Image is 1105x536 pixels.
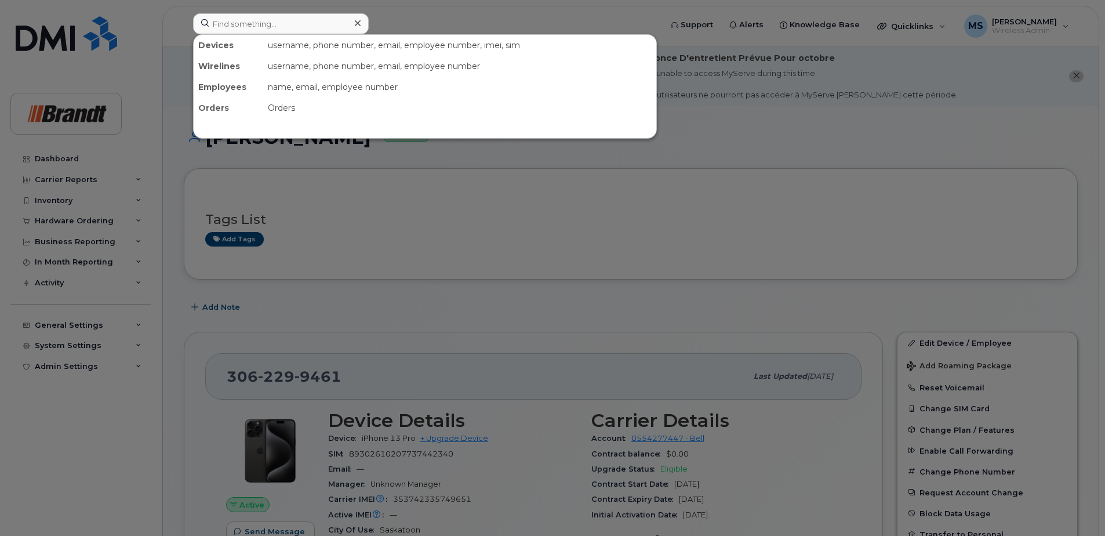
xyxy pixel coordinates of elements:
[194,77,263,97] div: Employees
[194,97,263,118] div: Orders
[263,97,656,118] div: Orders
[263,77,656,97] div: name, email, employee number
[263,35,656,56] div: username, phone number, email, employee number, imei, sim
[263,56,656,77] div: username, phone number, email, employee number
[194,56,263,77] div: Wirelines
[194,35,263,56] div: Devices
